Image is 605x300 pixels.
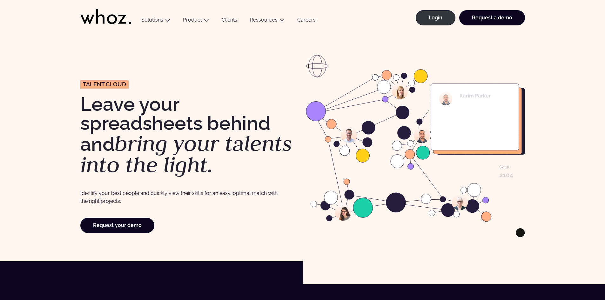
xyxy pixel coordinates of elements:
g: 2104 [499,174,513,178]
span: Talent Cloud [83,82,126,87]
a: Request a demo [459,10,525,25]
a: Clients [215,17,244,25]
em: bring your talents into the light. [80,129,292,179]
a: Careers [291,17,322,25]
button: Solutions [135,17,177,25]
p: Identify your best people and quickly view their skills for an easy, optimal match with the right... [80,189,278,205]
a: Product [183,17,202,23]
button: Ressources [244,17,291,25]
a: Request your demo [80,218,154,233]
a: Login [416,10,455,25]
h1: Leave your spreadsheets behind and [80,95,299,176]
button: Product [177,17,215,25]
a: Ressources [250,17,278,23]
